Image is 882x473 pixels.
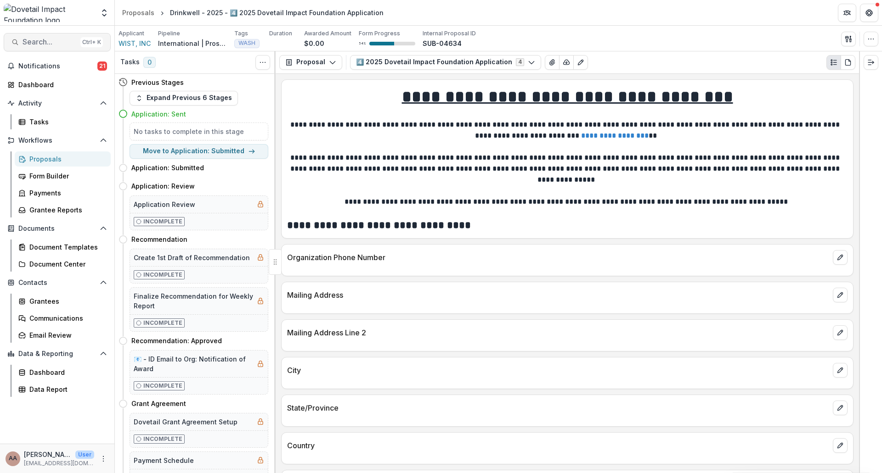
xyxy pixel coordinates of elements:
[119,6,387,19] nav: breadcrumb
[18,80,103,89] div: Dashboard
[143,382,182,390] p: Incomplete
[131,234,187,244] h4: Recommendation
[158,29,180,38] p: Pipeline
[833,401,848,415] button: edit
[134,127,264,136] h5: No tasks to complete in this stage
[833,250,848,265] button: edit
[75,451,94,459] p: User
[838,4,856,22] button: Partners
[304,39,324,48] p: $0.00
[15,382,111,397] a: Data Report
[15,328,111,343] a: Email Review
[15,239,111,255] a: Document Templates
[18,62,97,70] span: Notifications
[80,37,103,47] div: Ctrl + K
[833,325,848,340] button: edit
[18,137,96,145] span: Workflows
[4,346,111,361] button: Open Data & Reporting
[4,221,111,236] button: Open Documents
[119,6,158,19] a: Proposals
[359,29,400,38] p: Form Progress
[545,55,560,70] button: View Attached Files
[119,39,151,48] a: WIST, INC
[29,384,103,394] div: Data Report
[4,133,111,148] button: Open Workflows
[15,365,111,380] a: Dashboard
[29,330,103,340] div: Email Review
[29,154,103,164] div: Proposals
[4,275,111,290] button: Open Contacts
[29,367,103,377] div: Dashboard
[29,296,103,306] div: Grantees
[170,8,384,17] div: Drinkwell - 2025 - 4️⃣ 2025 Dovetail Impact Foundation Application
[131,163,204,173] h4: Application: Submitted
[134,200,195,209] h5: Application Review
[833,288,848,302] button: edit
[15,185,111,200] a: Payments
[134,417,237,427] h5: Dovetail Grant Agreement Setup
[4,59,111,73] button: Notifications21
[9,456,17,462] div: Amit Antony Alex
[23,38,77,46] span: Search...
[269,29,292,38] p: Duration
[279,55,342,70] button: Proposal
[833,363,848,378] button: edit
[98,453,109,464] button: More
[130,91,238,106] button: Expand Previous 6 Stages
[864,55,878,70] button: Expand right
[18,100,96,107] span: Activity
[122,8,154,17] div: Proposals
[304,29,351,38] p: Awarded Amount
[131,399,186,408] h4: Grant Agreement
[255,55,270,70] button: Toggle View Cancelled Tasks
[131,181,195,191] h4: Application: Review
[833,438,848,453] button: edit
[134,456,194,465] h5: Payment Schedule
[573,55,588,70] button: Edit as form
[98,4,111,22] button: Open entity switcher
[18,225,96,233] span: Documents
[4,77,111,92] a: Dashboard
[130,144,268,159] button: Move to Application: Submitted
[143,271,182,279] p: Incomplete
[15,202,111,217] a: Grantee Reports
[4,33,111,51] button: Search...
[120,58,140,66] h3: Tasks
[234,29,248,38] p: Tags
[29,259,103,269] div: Document Center
[29,205,103,215] div: Grantee Reports
[131,336,222,345] h4: Recommendation: Approved
[15,168,111,184] a: Form Builder
[15,114,111,129] a: Tasks
[143,319,182,327] p: Incomplete
[29,313,103,323] div: Communications
[15,311,111,326] a: Communications
[287,327,829,338] p: Mailing Address Line 2
[134,253,250,262] h5: Create 1st Draft of Recommendation
[131,78,184,87] h4: Previous Stages
[97,61,107,71] span: 21
[15,151,111,167] a: Proposals
[131,109,186,119] h4: Application: Sent
[29,171,103,181] div: Form Builder
[423,29,476,38] p: Internal Proposal ID
[287,365,829,376] p: City
[18,350,96,358] span: Data & Reporting
[143,435,182,443] p: Incomplete
[423,39,462,48] p: SUB-04634
[826,55,841,70] button: Plaintext view
[29,188,103,198] div: Payments
[143,217,182,226] p: Incomplete
[841,55,855,70] button: PDF view
[24,459,94,467] p: [EMAIL_ADDRESS][DOMAIN_NAME]
[4,4,94,22] img: Dovetail Impact Foundation logo
[29,117,103,127] div: Tasks
[29,242,103,252] div: Document Templates
[4,96,111,111] button: Open Activity
[287,289,829,300] p: Mailing Address
[158,39,227,48] p: International | Prospects Pipeline
[359,40,366,47] p: 54 %
[287,402,829,413] p: State/Province
[287,252,829,263] p: Organization Phone Number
